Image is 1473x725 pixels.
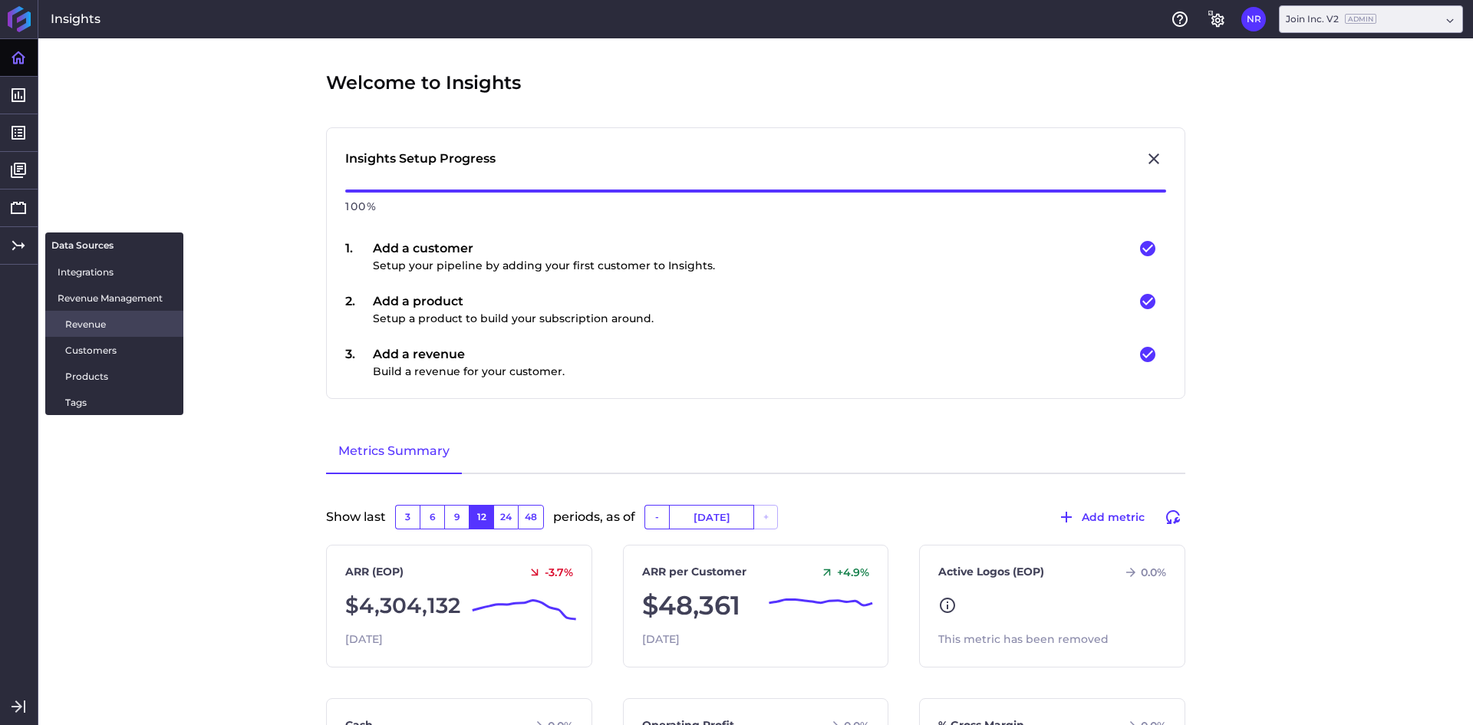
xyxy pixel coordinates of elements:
[444,505,469,529] button: 9
[345,239,373,274] div: 1 .
[326,430,462,474] a: Metrics Summary
[345,292,373,327] div: 2 .
[644,505,669,529] button: -
[938,631,1166,648] div: This metric has been removed
[345,193,1166,221] div: 100 %
[395,505,420,529] button: 3
[345,345,373,380] div: 3 .
[642,564,746,580] a: ARR per Customer
[469,505,493,529] button: 12
[1168,7,1192,31] button: Help
[1286,12,1376,26] div: Join Inc. V2
[518,505,544,529] button: 48
[493,505,518,529] button: 24
[373,292,654,327] div: Add a product
[642,586,870,625] div: $48,361
[1050,505,1152,529] button: Add metric
[345,564,404,580] a: ARR (EOP)
[326,505,1185,545] div: Show last periods, as of
[373,345,565,380] div: Add a revenue
[326,69,521,97] span: Welcome to Insights
[373,364,565,380] p: Build a revenue for your customer.
[345,586,573,625] div: $4,304,132
[522,565,573,579] div: -3.7 %
[345,150,496,168] div: Insights Setup Progress
[1118,565,1166,579] div: 0.0 %
[1279,5,1463,33] div: Dropdown select
[1345,14,1376,24] ins: Admin
[1204,7,1229,31] button: General Settings
[373,311,654,327] p: Setup a product to build your subscription around.
[373,239,715,274] div: Add a customer
[814,565,869,579] div: +4.9 %
[938,564,1044,580] a: Active Logos (EOP)
[420,505,444,529] button: 6
[1142,147,1166,171] button: Close
[1241,7,1266,31] button: User Menu
[373,258,715,274] p: Setup your pipeline by adding your first customer to Insights.
[670,506,753,529] input: Select Date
